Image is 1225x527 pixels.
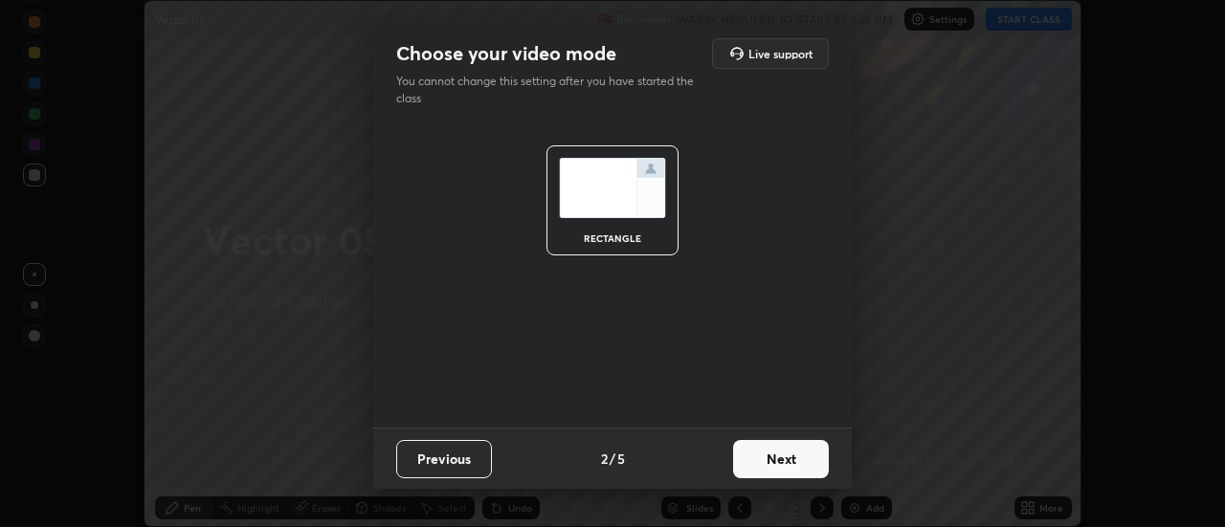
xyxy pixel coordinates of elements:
h5: Live support [748,48,813,59]
h4: 2 [601,449,608,469]
div: rectangle [574,233,651,243]
h4: / [610,449,615,469]
p: You cannot change this setting after you have started the class [396,73,706,107]
button: Previous [396,440,492,478]
img: normalScreenIcon.ae25ed63.svg [559,158,666,218]
h2: Choose your video mode [396,41,616,66]
button: Next [733,440,829,478]
h4: 5 [617,449,625,469]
